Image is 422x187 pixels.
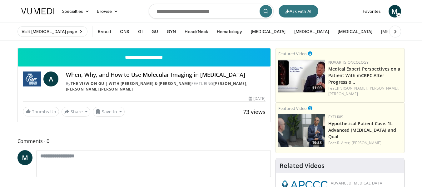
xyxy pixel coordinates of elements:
a: Browse [93,5,122,17]
small: Featured Video [278,106,307,111]
img: 918109e9-db38-4028-9578-5f15f4cfacf3.jpg.150x105_q85_crop-smart_upscale.jpg [278,60,325,92]
span: Comments 0 [17,137,271,145]
button: GI [134,25,146,38]
button: [MEDICAL_DATA] [290,25,333,38]
a: [PERSON_NAME], [337,86,368,91]
button: Save to [93,107,125,117]
a: [PERSON_NAME] [328,91,358,96]
div: Feat. [328,140,402,146]
a: M [389,5,401,17]
img: The View on GU | with Lalani & Wallis [23,71,41,86]
a: 11:09 [278,60,325,92]
a: [PERSON_NAME] [66,86,99,92]
a: Novartis Oncology [328,60,369,65]
input: Search topics, interventions [149,4,274,19]
a: The View on GU | with [PERSON_NAME] & [PERSON_NAME] [71,81,192,86]
a: M [17,150,32,165]
img: VuMedi Logo [21,8,54,14]
button: GU [148,25,162,38]
small: Featured Video [278,51,307,57]
a: Medical Expert Perspectives on a Patient With mCRPC After Progressio… [328,66,400,85]
button: Breast [94,25,115,38]
a: Hypothetical Patient Case: 1L Advanced [MEDICAL_DATA] and Qual… [328,121,396,140]
button: Share [62,107,91,117]
div: Feat. [328,86,402,97]
button: Ask with AI [279,5,318,17]
h4: Related Videos [280,162,325,170]
a: [PERSON_NAME], [369,86,399,91]
a: 19:38 [278,114,325,147]
span: 73 views [243,108,266,116]
a: [PERSON_NAME] [100,86,133,92]
span: 19:38 [310,140,324,145]
a: [PERSON_NAME] [352,140,381,145]
a: Specialties [58,5,93,17]
a: Exelixis [328,114,343,120]
a: Thumbs Up [23,107,59,116]
a: [PERSON_NAME] [213,81,246,86]
div: [DATE] [249,96,266,101]
button: [MEDICAL_DATA] [377,25,420,38]
a: R. Alter, [337,140,351,145]
span: 11:09 [310,85,324,91]
h4: When, Why, and How to Use Molecular Imaging in [MEDICAL_DATA] [66,71,266,78]
div: By FEATURING , , [66,81,266,92]
button: [MEDICAL_DATA] [247,25,289,38]
img: 7f860e55-decd-49ee-8c5f-da08edcb9540.png.150x105_q85_crop-smart_upscale.png [278,114,325,147]
button: Head/Neck [181,25,212,38]
a: Favorites [359,5,385,17]
a: Visit [MEDICAL_DATA] page [17,26,88,37]
a: A [43,71,58,86]
button: [MEDICAL_DATA] [334,25,376,38]
button: Hematology [213,25,246,38]
button: CNS [116,25,133,38]
button: GYN [163,25,180,38]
